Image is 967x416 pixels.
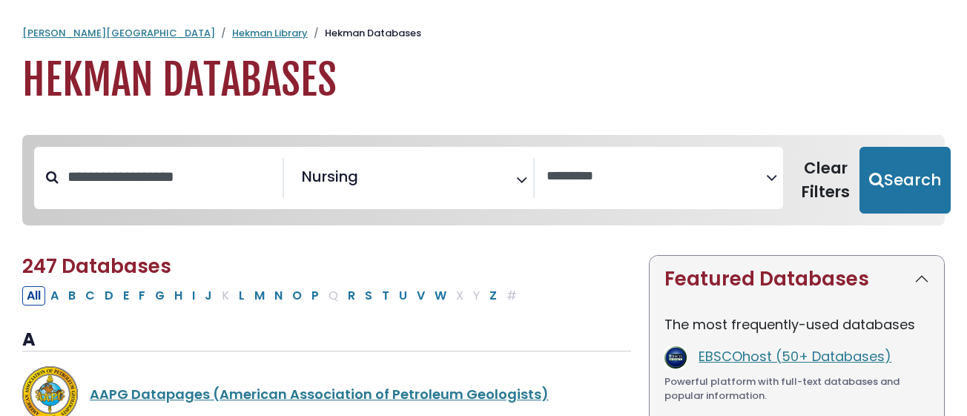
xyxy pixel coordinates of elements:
input: Search database by title or keyword [59,165,283,189]
button: Filter Results T [377,286,394,306]
button: Filter Results J [200,286,217,306]
button: Filter Results Z [485,286,501,306]
button: Filter Results F [134,286,150,306]
span: 247 Databases [22,253,171,280]
button: Submit for Search Results [859,147,951,214]
div: Alpha-list to filter by first letter of database name [22,285,523,304]
div: Powerful platform with full-text databases and popular information. [664,374,929,403]
li: Hekman Databases [308,26,421,41]
button: Filter Results D [100,286,118,306]
textarea: Search [547,169,766,185]
button: Featured Databases [650,256,944,303]
a: AAPG Datapages (American Association of Petroleum Geologists) [90,385,549,403]
h1: Hekman Databases [22,56,945,105]
button: Filter Results P [307,286,323,306]
a: EBSCOhost (50+ Databases) [699,347,891,366]
button: Filter Results A [46,286,63,306]
textarea: Search [361,174,372,189]
button: Filter Results N [270,286,287,306]
button: Clear Filters [792,147,859,214]
button: Filter Results G [151,286,169,306]
button: Filter Results B [64,286,80,306]
nav: breadcrumb [22,26,945,41]
button: Filter Results S [360,286,377,306]
button: Filter Results O [288,286,306,306]
a: [PERSON_NAME][GEOGRAPHIC_DATA] [22,26,215,40]
button: Filter Results H [170,286,187,306]
a: Hekman Library [232,26,308,40]
button: Filter Results M [250,286,269,306]
button: Filter Results U [395,286,412,306]
button: Filter Results W [430,286,451,306]
span: Nursing [302,165,358,188]
button: Filter Results V [412,286,429,306]
h3: A [22,329,631,351]
li: Nursing [296,165,358,188]
button: Filter Results R [343,286,360,306]
button: Filter Results C [81,286,99,306]
button: Filter Results E [119,286,133,306]
p: The most frequently-used databases [664,314,929,334]
button: Filter Results L [234,286,249,306]
button: Filter Results I [188,286,199,306]
nav: Search filters [22,135,945,225]
button: All [22,286,45,306]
